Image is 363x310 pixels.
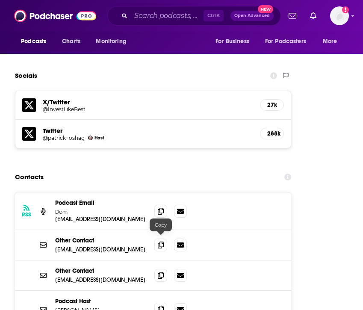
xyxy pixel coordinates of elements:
span: Host [94,135,104,141]
span: Charts [62,35,80,47]
p: [EMAIL_ADDRESS][DOMAIN_NAME] [55,246,148,253]
h5: @InvestLikeBest [43,106,104,112]
p: Podcast Host [55,298,148,305]
h2: Contacts [15,169,44,185]
button: open menu [90,33,137,50]
h3: RSS [22,211,31,218]
p: Other Contact [55,267,148,275]
img: Podchaser - Follow, Share and Rate Podcasts [14,8,96,24]
a: @patrick_oshag [43,135,85,141]
p: [EMAIL_ADDRESS][DOMAIN_NAME] [55,276,148,283]
button: open menu [15,33,57,50]
a: @InvestLikeBest [43,106,253,112]
a: Show notifications dropdown [307,9,320,23]
p: Dom [55,208,148,216]
div: Search podcasts, credits, & more... [107,6,281,26]
p: Podcast Email [55,199,148,207]
span: Podcasts [21,35,46,47]
span: Monitoring [96,35,126,47]
span: More [323,35,337,47]
h5: 288k [267,130,277,137]
button: open menu [317,33,348,50]
button: open menu [260,33,319,50]
img: User Profile [330,6,349,25]
p: Other Contact [55,237,148,244]
h5: Twitter [43,127,253,135]
svg: Add a profile image [342,6,349,13]
span: Open Advanced [234,14,270,18]
span: For Podcasters [265,35,306,47]
h5: X/Twitter [43,98,253,106]
div: Copy [150,218,172,231]
input: Search podcasts, credits, & more... [131,9,204,23]
img: Patrick O'Shaughnessy [88,136,93,140]
span: Ctrl K [204,10,224,21]
span: For Business [215,35,249,47]
h2: Socials [15,68,37,84]
span: New [258,5,273,13]
a: Charts [56,33,86,50]
h5: 27k [267,101,277,109]
button: Show profile menu [330,6,349,25]
p: [EMAIL_ADDRESS][DOMAIN_NAME] [55,216,148,223]
button: open menu [210,33,260,50]
a: Show notifications dropdown [285,9,300,23]
button: Open AdvancedNew [230,11,274,21]
span: Logged in as nshort92 [330,6,349,25]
